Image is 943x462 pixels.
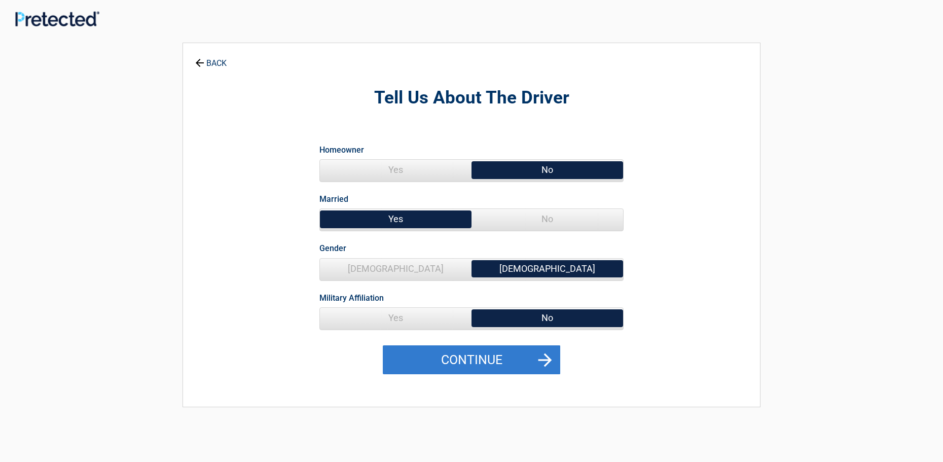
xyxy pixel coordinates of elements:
label: Gender [319,241,346,255]
img: Main Logo [15,11,99,26]
label: Homeowner [319,143,364,157]
span: [DEMOGRAPHIC_DATA] [471,259,623,279]
a: BACK [193,50,229,67]
h2: Tell Us About The Driver [239,86,704,110]
span: No [471,308,623,328]
label: Military Affiliation [319,291,384,305]
span: Yes [320,308,471,328]
span: Yes [320,209,471,229]
span: Yes [320,160,471,180]
span: [DEMOGRAPHIC_DATA] [320,259,471,279]
span: No [471,160,623,180]
label: Married [319,192,348,206]
button: Continue [383,345,560,375]
span: No [471,209,623,229]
